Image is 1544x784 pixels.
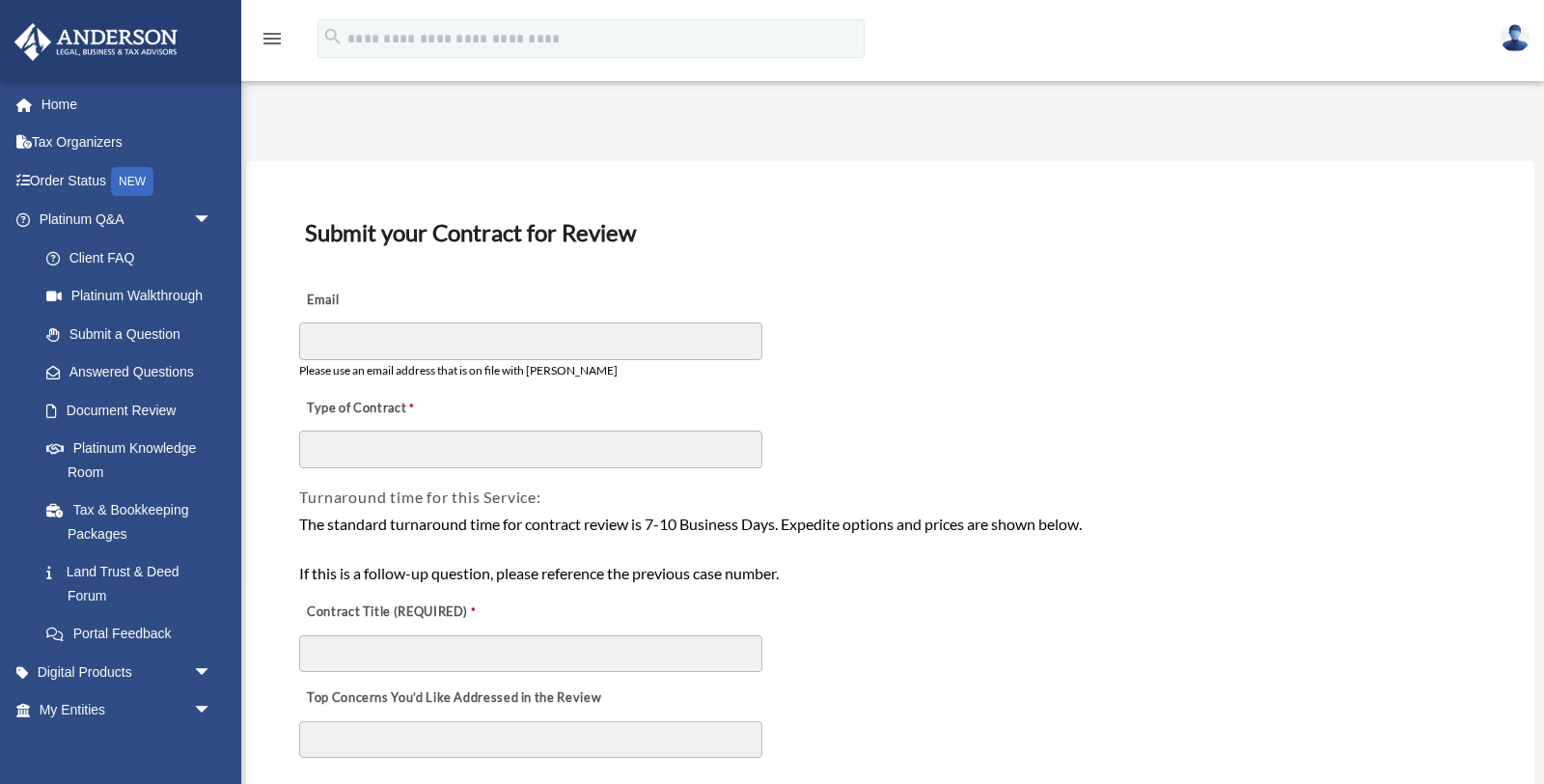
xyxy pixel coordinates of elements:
a: Submit a Question [27,315,241,353]
a: Land Trust & Deed Forum [27,553,241,615]
span: Turnaround time for this Service: [299,488,540,506]
img: User Pic [1501,24,1530,52]
a: Home [14,85,241,124]
label: Top Concerns You’d Like Addressed in the Review [299,686,606,713]
a: Document Review [27,391,232,430]
img: Anderson Advisors Platinum Portal [9,23,183,61]
a: Portal Feedback [27,615,241,654]
a: Order StatusNEW [14,161,241,201]
a: menu [261,34,284,50]
a: Digital Productsarrow_drop_down [14,653,241,691]
label: Contract Title (REQUIRED) [299,600,492,627]
div: NEW [111,167,153,196]
label: Type of Contract [299,395,492,422]
span: arrow_drop_down [193,653,232,692]
a: Tax Organizers [14,124,241,162]
a: Client FAQ [27,238,241,277]
span: arrow_drop_down [193,691,232,731]
a: Platinum Knowledge Room [27,430,241,491]
i: search [322,26,344,47]
a: Tax & Bookkeeping Packages [27,491,241,553]
label: Email [299,287,492,314]
a: Platinum Walkthrough [27,277,241,316]
i: menu [261,27,284,50]
div: The standard turnaround time for contract review is 7-10 Business Days. Expedite options and pric... [299,512,1480,586]
span: Please use an email address that is on file with [PERSON_NAME] [299,363,618,378]
span: arrow_drop_down [193,201,232,240]
a: My Entitiesarrow_drop_down [14,691,241,730]
a: Answered Questions [27,353,241,392]
a: Platinum Q&Aarrow_drop_down [14,201,241,239]
h3: Submit your Contract for Review [297,212,1482,253]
